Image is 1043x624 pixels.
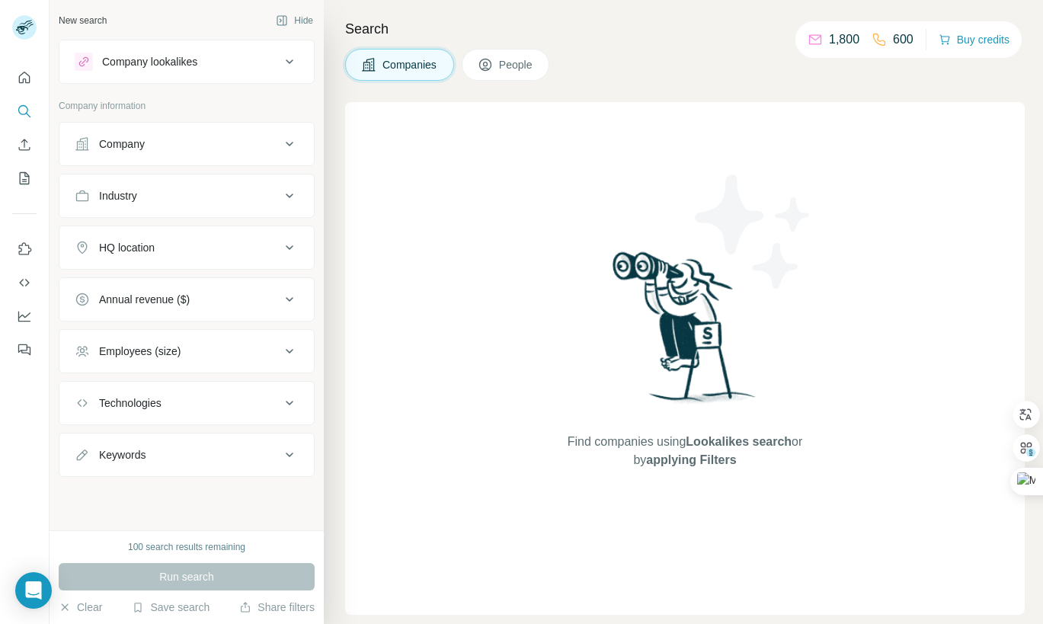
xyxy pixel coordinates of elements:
button: Technologies [59,385,314,421]
div: Keywords [99,447,146,462]
img: Surfe Illustration - Stars [685,163,822,300]
button: Quick start [12,64,37,91]
div: Employees (size) [99,344,181,359]
p: 1,800 [829,30,859,49]
button: Share filters [239,600,315,615]
button: Employees (size) [59,333,314,370]
button: Clear [59,600,102,615]
div: Industry [99,188,137,203]
div: Technologies [99,395,162,411]
button: Annual revenue ($) [59,281,314,318]
button: Feedback [12,336,37,363]
div: New search [59,14,107,27]
div: Open Intercom Messenger [15,572,52,609]
button: Hide [265,9,324,32]
button: Search [12,98,37,125]
div: Company [99,136,145,152]
span: Lookalikes search [686,435,792,448]
button: Dashboard [12,302,37,330]
button: Use Surfe on LinkedIn [12,235,37,263]
span: People [499,57,534,72]
button: Use Surfe API [12,269,37,296]
button: Enrich CSV [12,131,37,158]
button: Save search [132,600,210,615]
span: Find companies using or by [563,433,807,469]
img: Surfe Illustration - Woman searching with binoculars [606,248,764,418]
span: applying Filters [646,453,736,466]
span: Companies [382,57,438,72]
button: Buy credits [939,29,1009,50]
button: Keywords [59,437,314,473]
div: 100 search results remaining [128,540,245,554]
button: Company [59,126,314,162]
div: Company lookalikes [102,54,197,69]
button: HQ location [59,229,314,266]
button: My lists [12,165,37,192]
button: Company lookalikes [59,43,314,80]
p: Company information [59,99,315,113]
div: Annual revenue ($) [99,292,190,307]
p: 600 [893,30,913,49]
h4: Search [345,18,1025,40]
button: Industry [59,178,314,214]
div: HQ location [99,240,155,255]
